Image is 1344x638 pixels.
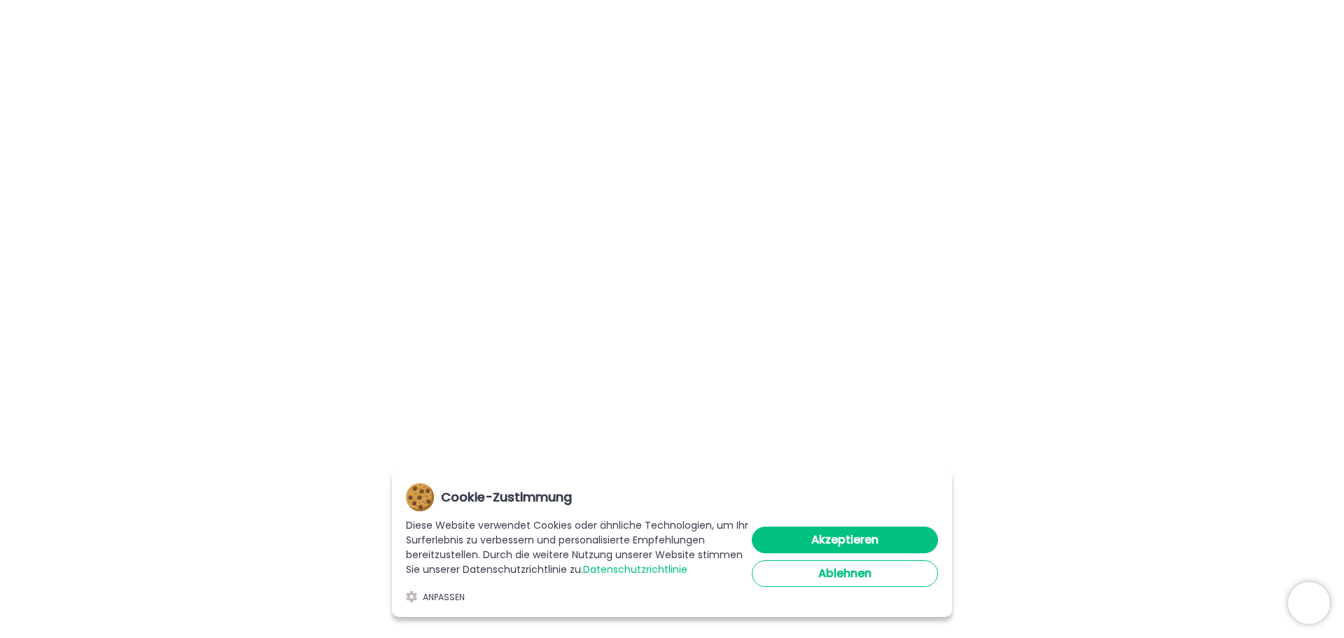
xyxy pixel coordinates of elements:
[752,527,938,553] button: Akzeptieren
[1288,582,1330,624] iframe: Brevo live chat
[406,518,752,577] p: Diese Website verwendet Cookies oder ähnliche Technologien, um Ihr Surferlebnis zu verbessern und...
[441,490,572,504] h4: Cookie-Zustimmung
[752,560,938,587] button: Ablehnen
[583,562,687,578] a: Datenschutzrichtlinie
[406,591,752,603] div: Anpassen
